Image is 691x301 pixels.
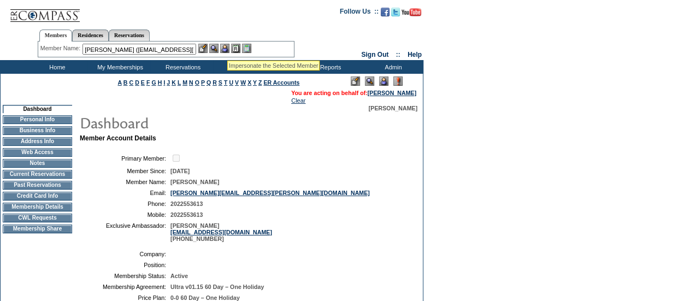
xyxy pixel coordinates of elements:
td: Member Name: [84,179,166,185]
img: Become our fan on Facebook [381,8,389,16]
a: [EMAIL_ADDRESS][DOMAIN_NAME] [170,229,272,235]
a: E [141,79,145,86]
img: Follow us on Twitter [391,8,400,16]
td: Member Since: [84,168,166,174]
td: Reports [298,60,361,74]
a: Subscribe to our YouTube Channel [401,11,421,17]
td: Vacation Collection [213,60,298,74]
a: Clear [291,97,305,104]
td: Business Info [3,126,72,135]
img: Impersonate [220,44,229,53]
a: R [212,79,217,86]
td: Membership Agreement: [84,284,166,290]
a: M [182,79,187,86]
a: D [135,79,139,86]
img: b_calculator.gif [242,44,251,53]
td: Exclusive Ambassador: [84,222,166,242]
a: T [224,79,228,86]
span: 2022553613 [170,200,203,207]
span: Ultra v01.15 60 Day – One Holiday [170,284,264,290]
a: Z [258,79,262,86]
td: Company: [84,251,166,257]
a: Residences [72,29,109,41]
img: View [209,44,218,53]
a: Become our fan on Facebook [381,11,389,17]
td: Past Reservations [3,181,72,190]
img: Log Concern/Member Elevation [393,76,403,86]
span: Active [170,273,188,279]
a: Q [206,79,211,86]
td: Web Access [3,148,72,157]
td: Mobile: [84,211,166,218]
a: I [163,79,165,86]
td: Address Info [3,137,72,146]
div: Member Name: [40,44,82,53]
a: Help [407,51,422,58]
a: K [172,79,176,86]
td: Phone: [84,200,166,207]
a: H [158,79,162,86]
a: X [247,79,251,86]
a: V [235,79,239,86]
a: Follow us on Twitter [391,11,400,17]
span: 0-0 60 Day – One Holiday [170,294,240,301]
td: Position: [84,262,166,268]
a: [PERSON_NAME] [368,90,416,96]
td: Follow Us :: [340,7,379,20]
td: Membership Details [3,203,72,211]
td: Primary Member: [84,153,166,163]
td: Personal Info [3,115,72,124]
a: Y [253,79,257,86]
td: CWL Requests [3,214,72,222]
a: Members [39,29,73,42]
a: G [151,79,156,86]
a: S [218,79,222,86]
img: b_edit.gif [198,44,208,53]
a: W [240,79,246,86]
a: L [178,79,181,86]
span: 2022553613 [170,211,203,218]
td: Email: [84,190,166,196]
td: Admin [361,60,423,74]
span: [DATE] [170,168,190,174]
img: Subscribe to our YouTube Channel [401,8,421,16]
a: C [129,79,133,86]
td: Membership Status: [84,273,166,279]
font: You are acting on behalf of: [291,90,416,96]
span: [PERSON_NAME] [170,179,219,185]
span: [PERSON_NAME] [369,105,417,111]
a: Reservations [109,29,150,41]
b: Member Account Details [80,134,156,142]
td: Credit Card Info [3,192,72,200]
td: My Memberships [87,60,150,74]
td: Dashboard [3,105,72,113]
a: Sign Out [361,51,388,58]
img: pgTtlDashboard.gif [79,111,298,133]
img: Edit Mode [351,76,360,86]
a: ER Accounts [263,79,299,86]
img: View Mode [365,76,374,86]
a: N [189,79,193,86]
td: Reservations [150,60,213,74]
a: [PERSON_NAME][EMAIL_ADDRESS][PERSON_NAME][DOMAIN_NAME] [170,190,370,196]
a: F [146,79,150,86]
a: J [167,79,170,86]
img: Reservations [231,44,240,53]
div: Impersonate the Selected Member [229,62,318,69]
img: Impersonate [379,76,388,86]
a: U [229,79,233,86]
td: Home [25,60,87,74]
a: O [195,79,199,86]
a: P [201,79,205,86]
a: B [123,79,128,86]
td: Current Reservations [3,170,72,179]
a: A [118,79,122,86]
td: Membership Share [3,225,72,233]
span: [PERSON_NAME] [PHONE_NUMBER] [170,222,272,242]
td: Notes [3,159,72,168]
td: Price Plan: [84,294,166,301]
span: :: [396,51,400,58]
